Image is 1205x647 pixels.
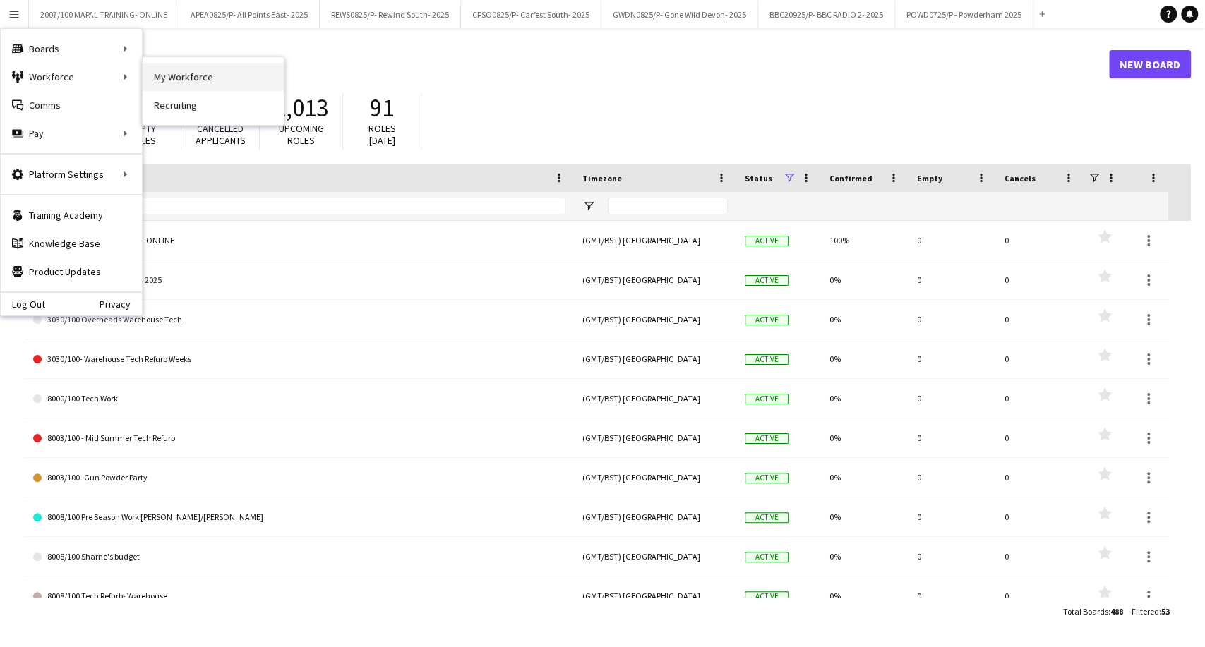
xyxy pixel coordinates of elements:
[1005,173,1036,183] span: Cancels
[909,497,996,536] div: 0
[917,173,942,183] span: Empty
[745,394,789,404] span: Active
[1,160,142,188] div: Platform Settings
[601,1,758,28] button: GWDN0825/P- Gone Wild Devon- 2025
[574,576,736,615] div: (GMT/BST) [GEOGRAPHIC_DATA]
[758,1,895,28] button: BBC20925/P- BBC RADIO 2- 2025
[574,221,736,260] div: (GMT/BST) [GEOGRAPHIC_DATA]
[909,379,996,418] div: 0
[33,339,565,379] a: 3030/100- Warehouse Tech Refurb Weeks
[821,418,909,457] div: 0%
[582,200,595,212] button: Open Filter Menu
[33,576,565,616] a: 8008/100 Tech Refurb- Warehouse
[996,497,1084,536] div: 0
[909,418,996,457] div: 0
[574,300,736,339] div: (GMT/BST) [GEOGRAPHIC_DATA]
[1,258,142,286] a: Product Updates
[100,298,142,310] a: Privacy
[1,229,142,258] a: Knowledge Base
[745,473,789,483] span: Active
[574,418,736,457] div: (GMT/BST) [GEOGRAPHIC_DATA]
[574,339,736,378] div: (GMT/BST) [GEOGRAPHIC_DATA]
[33,418,565,458] a: 8003/100 - Mid Summer Tech Refurb
[196,122,246,147] span: Cancelled applicants
[179,1,320,28] button: APEA0825/P- All Points East- 2025
[745,512,789,523] span: Active
[745,275,789,286] span: Active
[1161,606,1170,617] span: 53
[33,458,565,497] a: 8003/100- Gun Powder Party
[1063,606,1108,617] span: Total Boards
[1,201,142,229] a: Training Academy
[1,63,142,91] div: Workforce
[745,236,789,246] span: Active
[370,92,394,123] span: 91
[33,300,565,339] a: 3030/100 Overheads Warehouse Tech
[1110,606,1123,617] span: 488
[996,339,1084,378] div: 0
[909,260,996,299] div: 0
[821,537,909,576] div: 0%
[821,339,909,378] div: 0%
[996,458,1084,497] div: 0
[821,260,909,299] div: 0%
[745,552,789,562] span: Active
[574,458,736,497] div: (GMT/BST) [GEOGRAPHIC_DATA]
[745,173,772,183] span: Status
[1109,50,1191,78] a: New Board
[461,1,601,28] button: CFSO0825/P- Carfest South- 2025
[279,122,324,147] span: Upcoming roles
[821,221,909,260] div: 100%
[996,379,1084,418] div: 0
[821,379,909,418] div: 0%
[274,92,328,123] span: 1,013
[574,260,736,299] div: (GMT/BST) [GEOGRAPHIC_DATA]
[996,537,1084,576] div: 0
[996,300,1084,339] div: 0
[996,260,1084,299] div: 0
[143,63,284,91] a: My Workforce
[895,1,1033,28] button: POWD0725/P - Powderham 2025
[59,198,565,214] input: Board name Filter Input
[909,300,996,339] div: 0
[909,458,996,497] div: 0
[574,537,736,576] div: (GMT/BST) [GEOGRAPHIC_DATA]
[1132,606,1159,617] span: Filtered
[582,173,622,183] span: Timezone
[909,537,996,576] div: 0
[821,497,909,536] div: 0%
[909,221,996,260] div: 0
[745,433,789,444] span: Active
[33,260,565,300] a: 2007/100- Warehouse Tech 2025
[996,576,1084,615] div: 0
[29,1,179,28] button: 2007/100 MAPAL TRAINING- ONLINE
[574,379,736,418] div: (GMT/BST) [GEOGRAPHIC_DATA]
[368,122,396,147] span: Roles [DATE]
[1,119,142,147] div: Pay
[996,418,1084,457] div: 0
[608,198,728,214] input: Timezone Filter Input
[996,221,1084,260] div: 0
[821,458,909,497] div: 0%
[33,537,565,576] a: 8008/100 Sharne's budget
[143,91,284,119] a: Recruiting
[33,221,565,260] a: 2007/100 MAPAL TRAINING- ONLINE
[909,339,996,378] div: 0
[745,591,789,602] span: Active
[1063,598,1123,625] div: :
[320,1,461,28] button: REWS0825/P- Rewind South- 2025
[909,576,996,615] div: 0
[574,497,736,536] div: (GMT/BST) [GEOGRAPHIC_DATA]
[25,54,1109,75] h1: Boards
[745,315,789,325] span: Active
[1,35,142,63] div: Boards
[1,298,45,310] a: Log Out
[745,354,789,365] span: Active
[829,173,873,183] span: Confirmed
[1,91,142,119] a: Comms
[33,497,565,537] a: 8008/100 Pre Season Work [PERSON_NAME]/[PERSON_NAME]
[33,379,565,418] a: 8000/100 Tech Work
[1132,598,1170,625] div: :
[821,576,909,615] div: 0%
[821,300,909,339] div: 0%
